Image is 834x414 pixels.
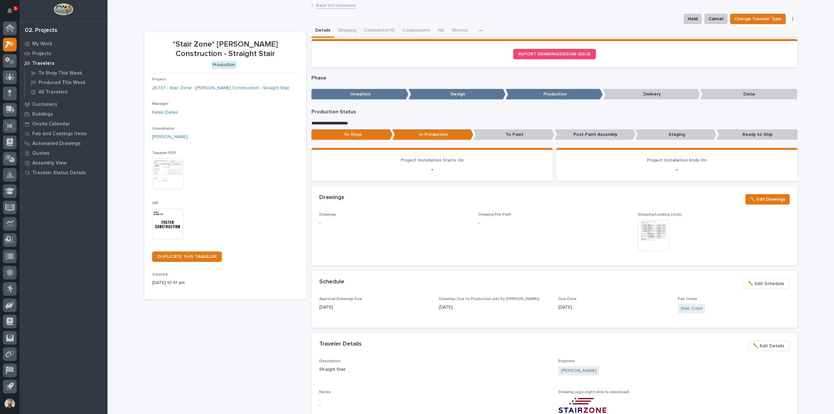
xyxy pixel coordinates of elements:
span: Cancel [709,15,723,23]
button: ✏️ Edit Schedule [742,278,790,289]
a: Travelers [20,58,108,68]
a: Traveler Status Details [20,168,108,178]
span: Drawing File Path [479,213,511,217]
p: - [564,165,790,173]
p: [DATE] [319,304,431,311]
p: *Stair Zone* [PERSON_NAME] Construction - Straight Stair [152,40,298,59]
a: Buildings [20,109,108,119]
h2: Traveler Details [319,341,362,348]
span: Fab Crews [678,297,697,301]
span: VIP [152,201,158,205]
button: ✏️ Edit Details [747,341,790,351]
p: To Shop [311,129,393,140]
span: Created [152,273,167,277]
p: Customers [32,102,57,107]
p: My Work [32,41,52,47]
p: - [479,220,480,227]
a: REPORT DRAWING/DESIGN ISSUE [513,49,596,59]
a: Produced This Week [25,78,108,87]
p: Onsite Calendar [32,121,70,127]
span: Engineer [558,359,575,363]
a: Projects [20,49,108,58]
p: Delivery [603,89,700,100]
span: Project Installation Starts On [401,158,464,163]
a: My Work [20,39,108,49]
span: REPORT DRAWING/DESIGN ISSUE [518,52,591,56]
a: All Travelers [25,87,108,96]
a: [PERSON_NAME] [152,134,188,140]
span: Notes [319,390,331,394]
span: Drawings Due to Production (set by [PERSON_NAME]) [439,297,539,301]
p: To Shop This Week [38,70,82,76]
p: [DATE] [558,304,670,311]
p: Projects [32,51,51,57]
p: - [319,220,471,227]
span: Change Traveler Type [734,15,782,23]
p: Produced This Week [38,80,86,86]
p: [DATE] [439,304,551,311]
span: DUPLICATE THIS TRAVELER [157,254,217,259]
p: Production [506,89,603,100]
button: Notifications [3,4,17,18]
p: Travelers [32,61,54,66]
button: ✏️ Edit Drawings [745,194,790,205]
span: Hold [688,15,697,23]
h2: Drawings [319,194,344,201]
p: Production Status [311,109,798,115]
span: Drawing Logo (right-click to download) [558,390,629,394]
span: Approval Drawings Due [319,297,362,301]
button: Shipping [334,24,360,38]
span: ✏️ Edit Schedule [748,280,784,288]
a: 26737 - Stair Zone - [PERSON_NAME] Construction - Straight Stair [152,85,290,92]
a: Quotes [20,148,108,158]
span: Due Date [558,297,577,301]
span: Traveler PDF [152,151,176,155]
a: Customers [20,99,108,109]
p: Phase [311,75,798,81]
p: Automated Drawings [32,141,81,147]
button: Cancel [704,14,727,24]
span: Project Installation Ends On [647,158,707,163]
a: Fab and Coatings Items [20,129,108,138]
a: DUPLICATE THIS TRAVELER [152,251,222,262]
p: 5 [14,6,17,11]
p: Design [409,89,506,100]
button: Components [398,24,434,38]
a: Automated Drawings [20,138,108,148]
p: Assembly View [32,160,66,166]
a: Assembly View [20,158,108,168]
button: Change Traveler Type [730,14,786,24]
p: - [319,165,545,173]
span: Manager [152,102,168,106]
p: Straight Stair [319,366,551,373]
span: Shipping/Loading List(s) [638,213,682,217]
button: FAI [434,24,448,38]
h2: Schedule [319,278,344,286]
button: Comments (14) [360,24,398,38]
p: Traveler Status Details [32,170,86,176]
p: Done [700,89,797,100]
span: ✏️ Edit Drawings [750,195,785,203]
button: Hold [683,14,702,24]
div: Production [211,61,237,69]
p: Ready to Ship [716,129,798,140]
button: Metrics [448,24,472,38]
p: [DATE] 10:41 am [152,279,298,286]
p: Post-Paint Assembly [554,129,636,140]
a: Back toCustomers [316,1,356,9]
p: Staging [635,129,716,140]
span: Description [319,359,341,363]
a: Kaleb Dallas [152,109,178,116]
a: Stair Crew [681,305,702,312]
a: To Shop This Week [25,68,108,78]
p: Inception [311,89,409,100]
span: Project [152,78,166,81]
span: Coordinator [152,127,175,131]
p: Quotes [32,150,50,156]
img: Workspace Logo [54,3,73,15]
span: ✏️ Edit Details [753,342,784,350]
a: Onsite Calendar [20,119,108,129]
span: Drawings [319,213,336,217]
div: Notifications5 [8,8,17,18]
p: - [319,402,551,409]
